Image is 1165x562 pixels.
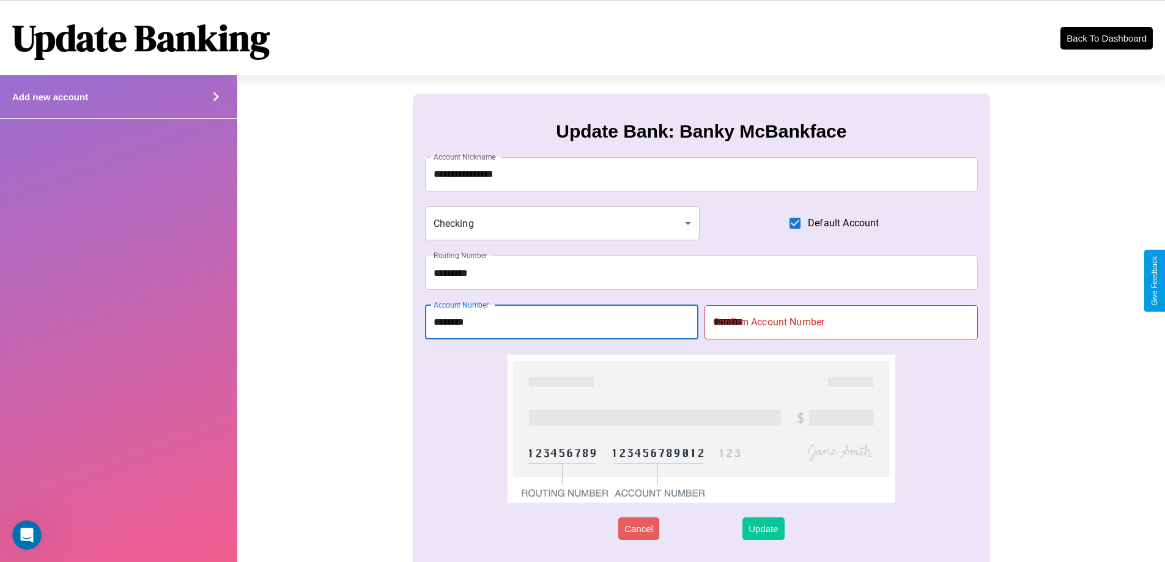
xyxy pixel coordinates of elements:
[1150,256,1159,306] div: Give Feedback
[12,92,88,102] h4: Add new account
[425,206,700,240] div: Checking
[1060,27,1153,50] button: Back To Dashboard
[508,355,895,503] img: check
[434,250,487,261] label: Routing Number
[434,300,489,310] label: Account Number
[556,121,846,142] h3: Update Bank: Banky McBankface
[808,216,879,231] span: Default Account
[12,13,270,63] h1: Update Banking
[742,517,784,540] button: Update
[618,517,659,540] button: Cancel
[434,152,496,162] label: Account Nickname
[12,520,42,550] iframe: Intercom live chat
